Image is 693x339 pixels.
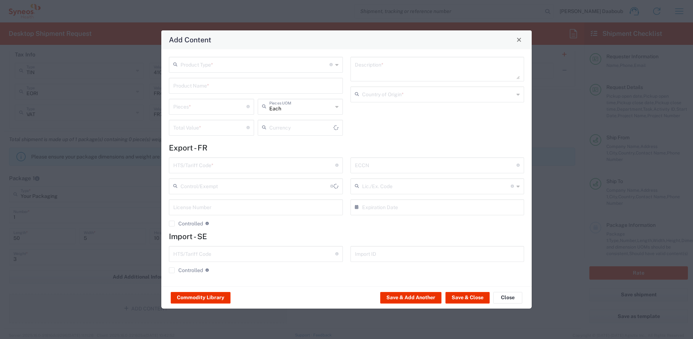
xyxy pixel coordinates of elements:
label: Controlled [169,267,203,273]
button: Commodity Library [171,292,231,304]
h4: Import - SE [169,232,524,241]
button: Close [493,292,522,304]
button: Close [514,35,524,45]
button: Save & Close [445,292,490,304]
label: Controlled [169,221,203,226]
h4: Export - FR [169,143,524,152]
h4: Add Content [169,34,211,45]
button: Save & Add Another [380,292,441,304]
